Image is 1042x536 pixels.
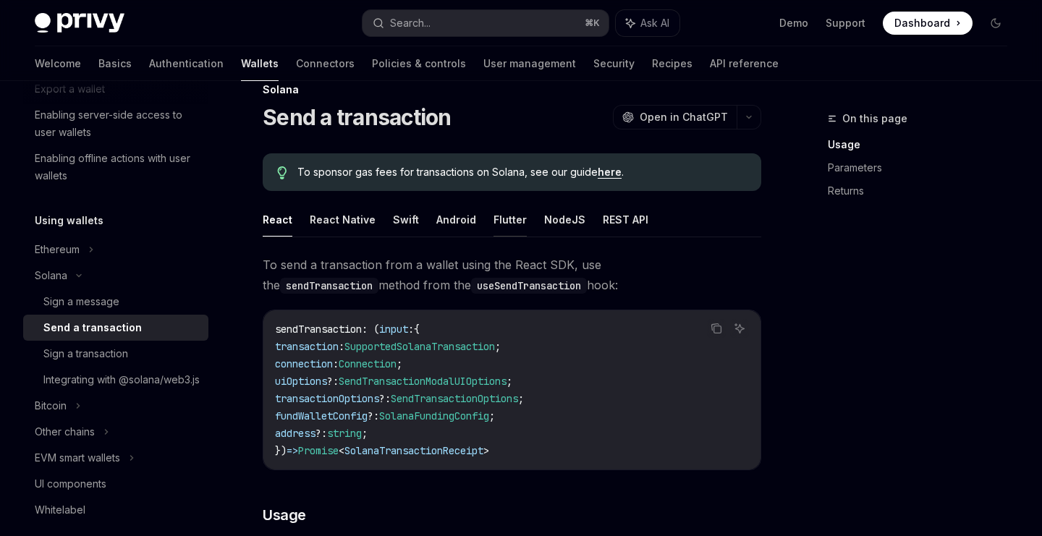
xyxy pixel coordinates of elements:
a: Enabling offline actions with user wallets [23,145,208,189]
a: Support [826,16,865,30]
div: EVM smart wallets [35,449,120,467]
span: < [339,444,344,457]
a: UI components [23,471,208,497]
a: User management [483,46,576,81]
span: transactionOptions [275,392,379,405]
button: Ask AI [616,10,679,36]
div: Whitelabel [35,501,85,519]
span: Open in ChatGPT [640,110,728,124]
div: Enabling offline actions with user wallets [35,150,200,184]
button: Search...⌘K [363,10,608,36]
button: Swift [393,203,419,237]
span: SolanaTransactionReceipt [344,444,483,457]
span: : [408,323,414,336]
span: SendTransactionOptions [391,392,518,405]
span: ?: [315,427,327,440]
div: Bitcoin [35,397,67,414]
a: Authentication [149,46,224,81]
div: Other chains [35,423,95,441]
span: ; [489,409,495,422]
span: input [379,323,408,336]
span: : [333,357,339,370]
a: Whitelabel [23,497,208,523]
a: Enabling server-side access to user wallets [23,102,208,145]
span: ; [397,357,402,370]
span: => [287,444,298,457]
span: To sponsor gas fees for transactions on Solana, see our guide . [297,165,747,179]
span: SupportedSolanaTransaction [344,340,495,353]
a: Parameters [828,156,1019,179]
span: ; [362,427,368,440]
span: address [275,427,315,440]
span: transaction [275,340,339,353]
span: ?: [327,375,339,388]
div: Solana [35,267,67,284]
div: Solana [263,82,761,97]
a: Dashboard [883,12,973,35]
button: Open in ChatGPT [613,105,737,129]
div: Sign a message [43,293,119,310]
div: Integrating with @solana/web3.js [43,371,200,388]
a: Integrating with @solana/web3.js [23,367,208,393]
span: Dashboard [894,16,950,30]
span: > [483,444,489,457]
a: Welcome [35,46,81,81]
a: Wallets [241,46,279,81]
span: ?: [368,409,379,422]
div: Send a transaction [43,319,142,336]
div: Ethereum [35,241,80,258]
button: Flutter [494,203,527,237]
a: Security [593,46,635,81]
a: here [598,166,622,179]
a: API reference [710,46,779,81]
button: Ask AI [730,319,749,338]
span: string [327,427,362,440]
span: On this page [842,110,907,127]
span: uiOptions [275,375,327,388]
a: Returns [828,179,1019,203]
span: ; [507,375,512,388]
a: Policies & controls [372,46,466,81]
svg: Tip [277,166,287,179]
a: Demo [779,16,808,30]
button: React Native [310,203,376,237]
span: SolanaFundingConfig [379,409,489,422]
h5: Using wallets [35,212,103,229]
div: Enabling server-side access to user wallets [35,106,200,141]
button: Copy the contents from the code block [707,319,726,338]
span: Usage [263,505,306,525]
div: Search... [390,14,431,32]
code: sendTransaction [280,278,378,294]
button: NodeJS [544,203,585,237]
span: : ( [362,323,379,336]
div: Sign a transaction [43,345,128,362]
span: ?: [379,392,391,405]
button: Android [436,203,476,237]
span: To send a transaction from a wallet using the React SDK, use the method from the hook: [263,255,761,295]
a: Sign a transaction [23,341,208,367]
a: Send a transaction [23,315,208,341]
span: SendTransactionModalUIOptions [339,375,507,388]
button: REST API [603,203,648,237]
span: ; [495,340,501,353]
span: connection [275,357,333,370]
span: sendTransaction [275,323,362,336]
span: ; [518,392,524,405]
a: Connectors [296,46,355,81]
code: useSendTransaction [471,278,587,294]
span: Promise [298,444,339,457]
span: }) [275,444,287,457]
a: Recipes [652,46,692,81]
a: Sign a message [23,289,208,315]
img: dark logo [35,13,124,33]
a: Usage [828,133,1019,156]
span: : [339,340,344,353]
span: fundWalletConfig [275,409,368,422]
span: ⌘ K [585,17,600,29]
div: UI components [35,475,106,493]
span: Connection [339,357,397,370]
button: React [263,203,292,237]
h1: Send a transaction [263,104,452,130]
span: { [414,323,420,336]
span: Ask AI [640,16,669,30]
